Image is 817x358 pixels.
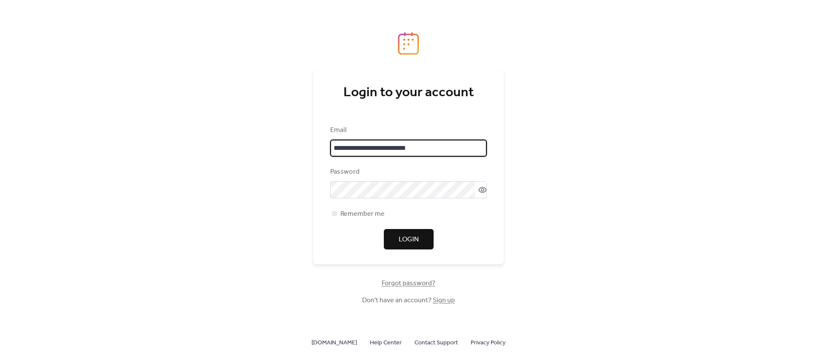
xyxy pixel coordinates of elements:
[471,338,506,348] span: Privacy Policy
[398,32,419,55] img: logo
[330,125,485,135] div: Email
[433,294,455,307] a: Sign up
[311,337,357,348] a: [DOMAIN_NAME]
[414,337,458,348] a: Contact Support
[370,337,402,348] a: Help Center
[330,84,487,101] div: Login to your account
[471,337,506,348] a: Privacy Policy
[340,209,385,219] span: Remember me
[399,235,419,245] span: Login
[384,229,434,249] button: Login
[370,338,402,348] span: Help Center
[330,167,485,177] div: Password
[414,338,458,348] span: Contact Support
[311,338,357,348] span: [DOMAIN_NAME]
[362,295,455,306] span: Don't have an account?
[382,278,435,289] span: Forgot password?
[382,281,435,286] a: Forgot password?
